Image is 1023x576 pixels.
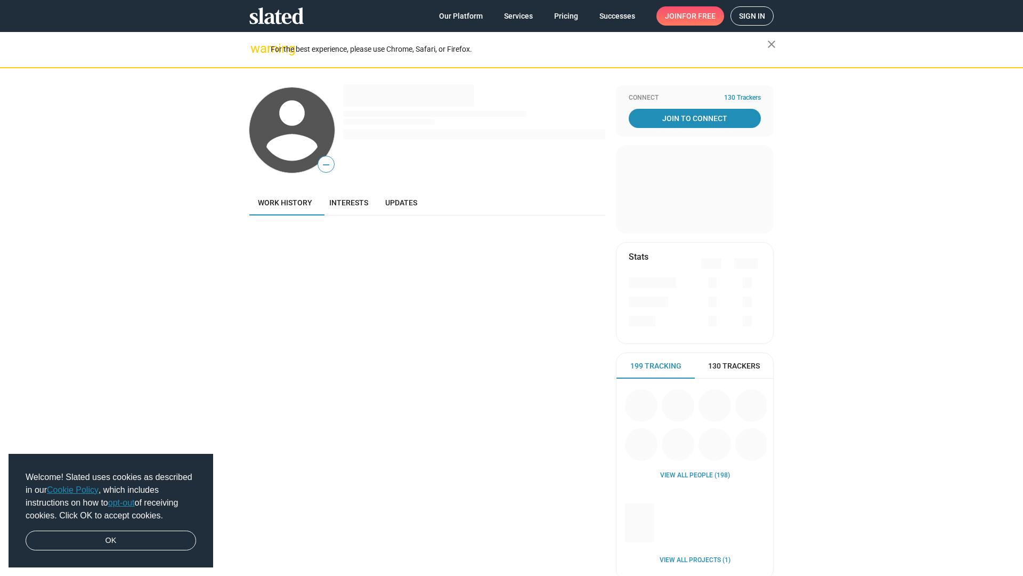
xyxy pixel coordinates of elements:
span: Services [504,6,533,26]
span: 199 Tracking [630,361,681,371]
span: 130 Trackers [708,361,760,371]
a: Pricing [546,6,587,26]
span: — [318,158,334,172]
mat-card-title: Stats [629,251,648,262]
span: 130 Trackers [724,94,761,102]
a: Joinfor free [656,6,724,26]
span: Successes [599,6,635,26]
a: Join To Connect [629,109,761,128]
a: Sign in [730,6,774,26]
a: Our Platform [431,6,491,26]
div: Connect [629,94,761,102]
span: Work history [258,198,312,207]
a: View all Projects (1) [660,556,730,565]
span: Our Platform [439,6,483,26]
span: Join [665,6,716,26]
a: Cookie Policy [47,485,99,494]
a: Work history [249,190,321,215]
a: Updates [377,190,426,215]
span: Welcome! Slated uses cookies as described in our , which includes instructions on how to of recei... [26,471,196,522]
a: Services [496,6,541,26]
div: For the best experience, please use Chrome, Safari, or Firefox. [271,42,767,57]
a: Successes [591,6,644,26]
span: Updates [385,198,417,207]
mat-icon: close [765,38,778,51]
span: for free [682,6,716,26]
span: Join To Connect [631,109,759,128]
span: Pricing [554,6,578,26]
div: cookieconsent [9,454,213,568]
a: Interests [321,190,377,215]
span: Sign in [739,7,765,25]
span: Interests [329,198,368,207]
a: opt-out [108,498,135,507]
a: View all People (198) [660,471,730,480]
mat-icon: warning [250,42,263,55]
a: dismiss cookie message [26,531,196,551]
